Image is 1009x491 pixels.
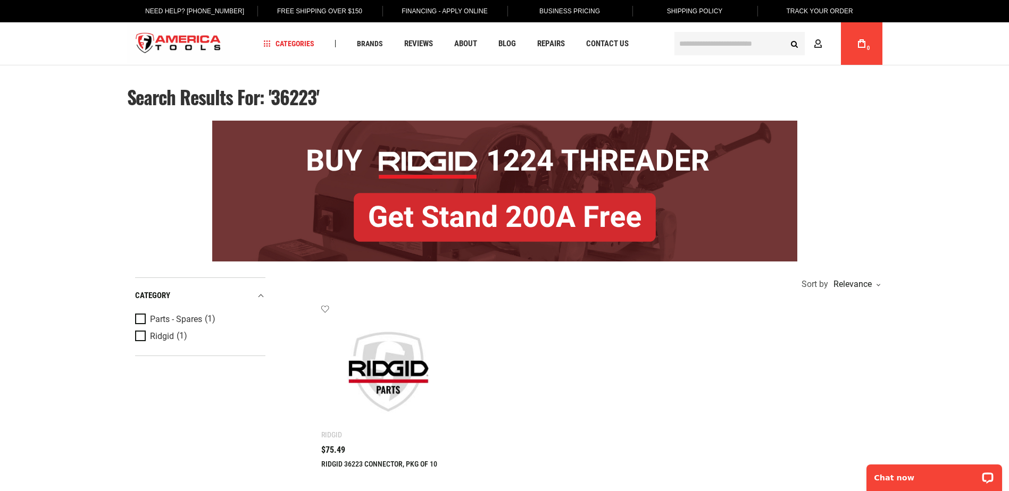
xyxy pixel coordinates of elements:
div: Product Filters [135,277,265,356]
span: Sort by [802,280,828,289]
span: Blog [498,40,516,48]
a: About [449,37,482,51]
span: (1) [177,332,187,341]
span: Ridgid [150,332,174,341]
span: Search results for: '36223' [127,83,320,111]
span: Parts - Spares [150,315,202,324]
a: RIDGID 36223 CONNECTOR, PKG OF 10 [321,460,437,468]
a: store logo [127,24,230,64]
a: Parts - Spares (1) [135,314,263,325]
a: BOGO: Buy RIDGID® 1224 Threader, Get Stand 200A Free! [212,121,797,129]
button: Search [785,33,805,54]
a: 0 [852,22,872,65]
div: Relevance [831,280,880,289]
span: Contact Us [586,40,629,48]
img: BOGO: Buy RIDGID® 1224 Threader, Get Stand 200A Free! [212,121,797,261]
span: Repairs [537,40,565,48]
img: RIDGID 36223 CONNECTOR, PKG OF 10 [332,315,445,428]
a: Blog [494,37,521,51]
span: Brands [357,40,383,47]
span: 0 [867,45,870,51]
a: Repairs [532,37,570,51]
a: Ridgid (1) [135,331,263,342]
span: Categories [263,40,314,47]
a: Brands [352,37,388,51]
iframe: LiveChat chat widget [860,458,1009,491]
a: Reviews [399,37,438,51]
div: Ridgid [321,430,342,439]
span: Shipping Policy [667,7,723,15]
span: $75.49 [321,446,345,454]
a: Categories [258,37,319,51]
a: Contact Us [581,37,633,51]
span: About [454,40,477,48]
span: Reviews [404,40,433,48]
div: category [135,289,265,303]
img: America Tools [127,24,230,64]
span: (1) [205,315,215,324]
